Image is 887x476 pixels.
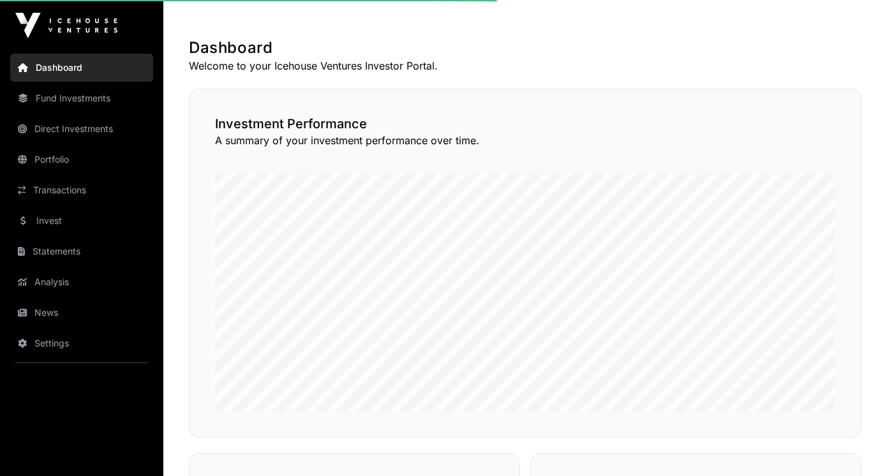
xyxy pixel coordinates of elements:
a: Analysis [10,268,153,296]
a: Statements [10,237,153,265]
a: Settings [10,329,153,357]
p: A summary of your investment performance over time. [215,133,835,148]
a: News [10,299,153,327]
a: Transactions [10,176,153,204]
h1: Dashboard [189,38,861,58]
p: Welcome to your Icehouse Ventures Investor Portal. [189,58,861,73]
img: Icehouse Ventures Logo [15,13,117,38]
a: Fund Investments [10,84,153,112]
a: Portfolio [10,145,153,174]
iframe: Chat Widget [823,415,887,476]
h2: Investment Performance [215,115,835,133]
a: Direct Investments [10,115,153,143]
a: Dashboard [10,54,153,82]
a: Invest [10,207,153,235]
